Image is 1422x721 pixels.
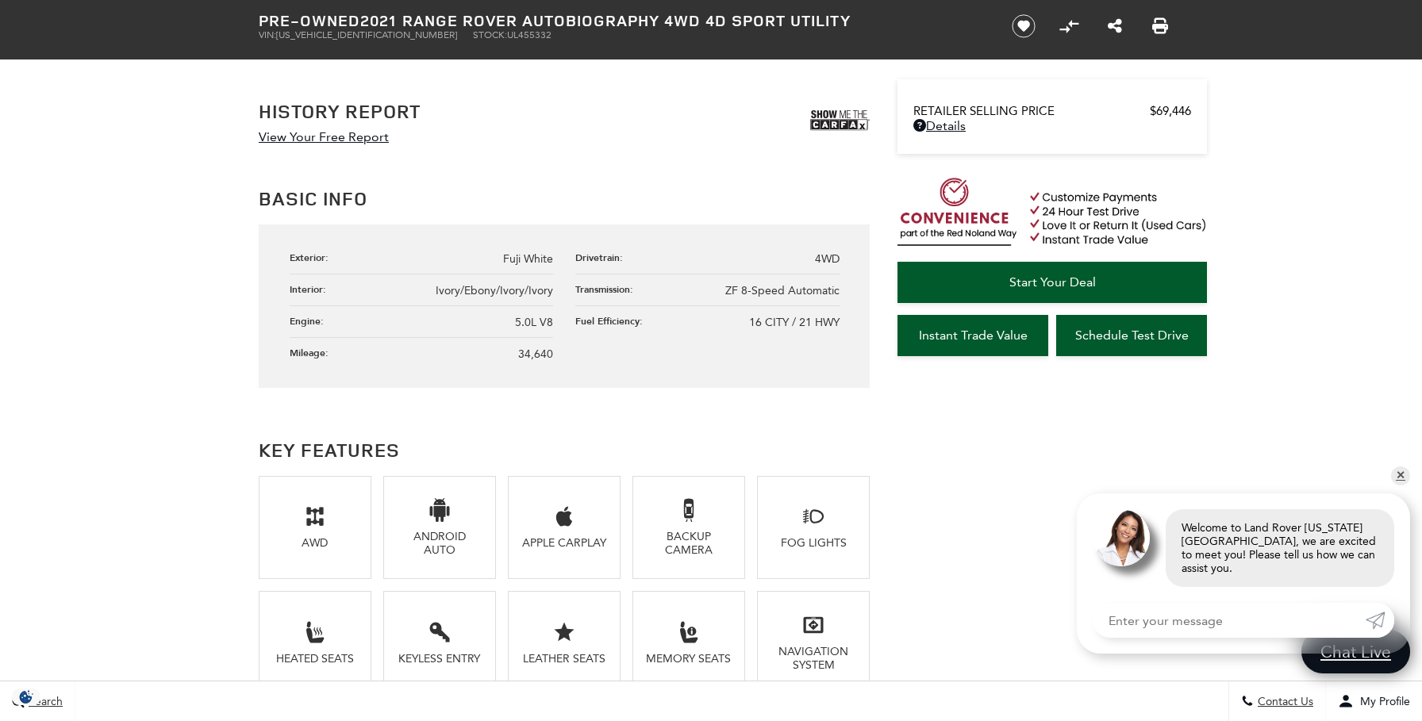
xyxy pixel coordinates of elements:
[646,652,732,665] div: Memory Seats
[259,435,870,464] h2: Key Features
[396,530,482,557] div: Android Auto
[518,347,553,361] span: 34,640
[913,104,1150,118] span: Retailer Selling Price
[810,101,870,140] img: Show me the Carfax
[1152,17,1168,36] a: Print this Pre-Owned 2021 Range Rover Autobiography 4WD 4D Sport Utility
[1108,17,1122,36] a: Share this Pre-Owned 2021 Range Rover Autobiography 4WD 4D Sport Utility
[1009,274,1096,290] span: Start Your Deal
[897,262,1207,303] a: Start Your Deal
[473,29,507,40] span: Stock:
[271,536,358,550] div: AWD
[575,282,641,296] div: Transmission:
[771,536,857,550] div: Fog Lights
[276,29,457,40] span: [US_VEHICLE_IDENTIFICATION_NUMBER]
[290,314,332,328] div: Engine:
[1093,509,1150,566] img: Agent profile photo
[771,645,857,672] div: Navigation System
[1056,315,1207,356] a: Schedule Test Drive
[521,536,607,550] div: Apple CarPlay
[271,652,358,665] div: Heated Seats
[290,251,336,264] div: Exterior:
[396,652,482,665] div: Keyless Entry
[259,129,389,144] a: View Your Free Report
[815,252,840,266] span: 4WD
[1366,603,1394,638] a: Submit
[521,652,607,665] div: Leather Seats
[259,184,870,213] h2: Basic Info
[575,251,631,264] div: Drivetrain:
[290,346,336,359] div: Mileage:
[507,29,552,40] span: UL455332
[290,282,334,296] div: Interior:
[1254,695,1313,708] span: Contact Us
[1166,509,1394,587] div: Welcome to Land Rover [US_STATE][GEOGRAPHIC_DATA], we are excited to meet you! Please tell us how...
[515,316,553,329] span: 5.0L V8
[259,101,421,121] h2: History Report
[1057,14,1081,38] button: Compare Vehicle
[913,104,1191,118] a: Retailer Selling Price $69,446
[1354,695,1410,708] span: My Profile
[436,284,553,297] span: Ivory/Ebony/Ivory/Ivory
[1075,328,1189,343] span: Schedule Test Drive
[913,118,1191,133] a: Details
[259,12,985,29] h1: 2021 Range Rover Autobiography 4WD 4D Sport Utility
[575,314,651,328] div: Fuel Efficiency:
[259,10,360,31] strong: Pre-Owned
[259,29,276,40] span: VIN:
[1150,104,1191,118] span: $69,446
[1006,13,1041,39] button: Save vehicle
[1326,681,1422,721] button: Open user profile menu
[8,688,44,705] section: Click to Open Cookie Consent Modal
[725,284,840,297] span: ZF 8-Speed Automatic
[919,328,1028,343] span: Instant Trade Value
[897,315,1048,356] a: Instant Trade Value
[646,530,732,557] div: Backup Camera
[749,316,840,329] span: 16 CITY / 21 HWY
[503,252,553,266] span: Fuji White
[1093,603,1366,638] input: Enter your message
[8,688,44,705] img: Opt-Out Icon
